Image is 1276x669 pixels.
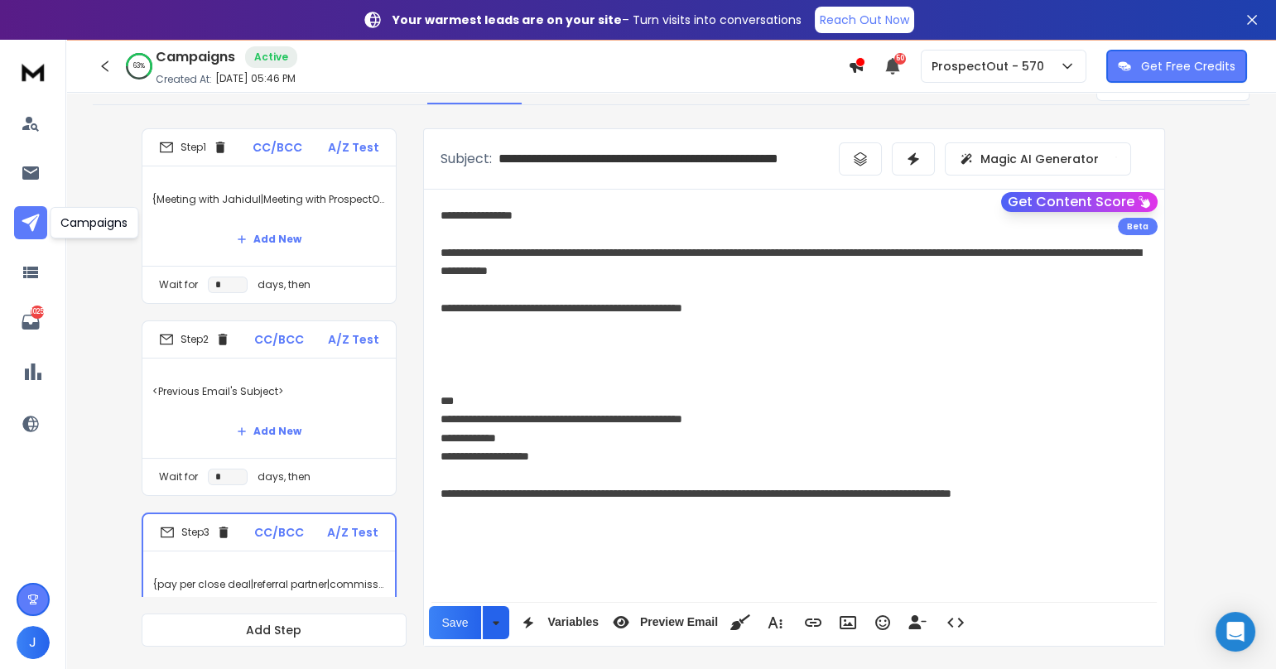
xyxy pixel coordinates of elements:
[142,128,397,304] li: Step1CC/BCCA/Z Test{Meeting with Jahidul|Meeting with ProspectOut|Meeting with clients|Seller lea...
[328,331,379,348] p: A/Z Test
[224,223,315,256] button: Add New
[17,56,50,87] img: logo
[392,12,802,28] p: – Turn visits into conversations
[1216,612,1255,652] div: Open Intercom Messenger
[1141,58,1235,75] p: Get Free Credits
[945,142,1131,176] button: Magic AI Generator
[254,524,304,541] p: CC/BCC
[980,151,1099,167] p: Magic AI Generator
[258,470,311,484] p: days, then
[759,606,791,639] button: More Text
[133,61,145,71] p: 63 %
[245,46,297,68] div: Active
[820,12,909,28] p: Reach Out Now
[17,626,50,659] button: J
[31,306,44,319] p: 1025
[327,524,378,541] p: A/Z Test
[14,306,47,339] a: 1025
[932,58,1051,75] p: ProspectOut - 570
[797,606,829,639] button: Insert Link (⌘K)
[142,513,397,652] li: Step3CC/BCCA/Z Test{pay per close deal|referral partner|commission partner}Add New
[224,415,315,448] button: Add New
[1118,218,1158,235] div: Beta
[159,332,230,347] div: Step 2
[215,72,296,85] p: [DATE] 05:46 PM
[159,278,198,291] p: Wait for
[152,176,386,223] p: {Meeting with Jahidul|Meeting with ProspectOut|Meeting with clients|Seller leads}
[637,615,721,629] span: Preview Email
[253,139,302,156] p: CC/BCC
[544,615,602,629] span: Variables
[392,12,622,28] strong: Your warmest leads are on your site
[142,614,407,647] button: Add Step
[152,368,386,415] p: <Previous Email's Subject>
[725,606,756,639] button: Clean HTML
[513,606,602,639] button: Variables
[142,320,397,496] li: Step2CC/BCCA/Z Test<Previous Email's Subject>Add NewWait fordays, then
[902,606,933,639] button: Insert Unsubscribe Link
[156,47,235,67] h1: Campaigns
[429,606,482,639] button: Save
[832,606,864,639] button: Insert Image (⌘P)
[605,606,721,639] button: Preview Email
[815,7,914,33] a: Reach Out Now
[159,470,198,484] p: Wait for
[258,278,311,291] p: days, then
[254,331,304,348] p: CC/BCC
[328,139,379,156] p: A/Z Test
[50,207,138,238] div: Campaigns
[156,73,212,86] p: Created At:
[940,606,971,639] button: Code View
[153,561,385,608] p: {pay per close deal|referral partner|commission partner}
[159,140,228,155] div: Step 1
[894,53,906,65] span: 50
[441,149,492,169] p: Subject:
[1106,50,1247,83] button: Get Free Credits
[1001,192,1158,212] button: Get Content Score
[867,606,898,639] button: Emoticons
[160,525,231,540] div: Step 3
